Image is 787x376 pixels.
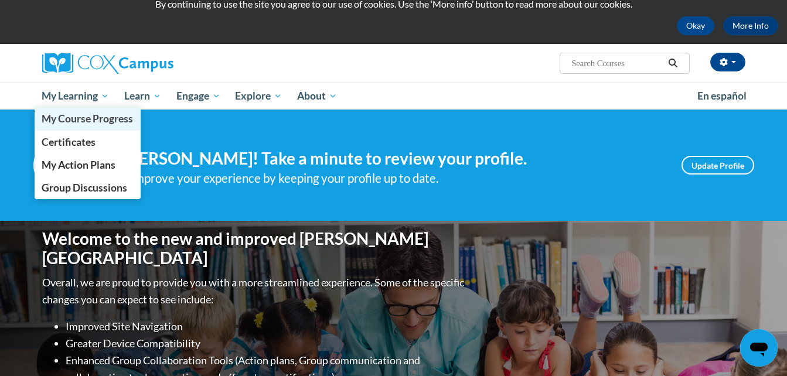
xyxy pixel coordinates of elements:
[124,89,161,103] span: Learn
[66,335,467,352] li: Greater Device Compatibility
[42,53,173,74] img: Cox Campus
[664,56,682,70] button: Search
[104,169,664,188] div: Help improve your experience by keeping your profile up to date.
[235,89,282,103] span: Explore
[227,83,289,110] a: Explore
[35,176,141,199] a: Group Discussions
[710,53,745,71] button: Account Settings
[25,83,763,110] div: Main menu
[169,83,228,110] a: Engage
[690,84,754,108] a: En español
[697,90,747,102] span: En español
[42,159,115,171] span: My Action Plans
[677,16,714,35] button: Okay
[723,16,778,35] a: More Info
[42,182,127,194] span: Group Discussions
[570,56,664,70] input: Search Courses
[66,318,467,335] li: Improved Site Navigation
[35,107,141,130] a: My Course Progress
[289,83,345,110] a: About
[42,89,109,103] span: My Learning
[297,89,337,103] span: About
[35,153,141,176] a: My Action Plans
[42,136,96,148] span: Certificates
[42,53,265,74] a: Cox Campus
[35,83,117,110] a: My Learning
[117,83,169,110] a: Learn
[176,89,220,103] span: Engage
[740,329,778,367] iframe: Button to launch messaging window
[104,149,664,169] h4: Hi [PERSON_NAME]! Take a minute to review your profile.
[42,112,133,125] span: My Course Progress
[35,131,141,153] a: Certificates
[33,139,86,192] img: Profile Image
[42,274,467,308] p: Overall, we are proud to provide you with a more streamlined experience. Some of the specific cha...
[42,229,467,268] h1: Welcome to the new and improved [PERSON_NAME][GEOGRAPHIC_DATA]
[682,156,754,175] a: Update Profile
